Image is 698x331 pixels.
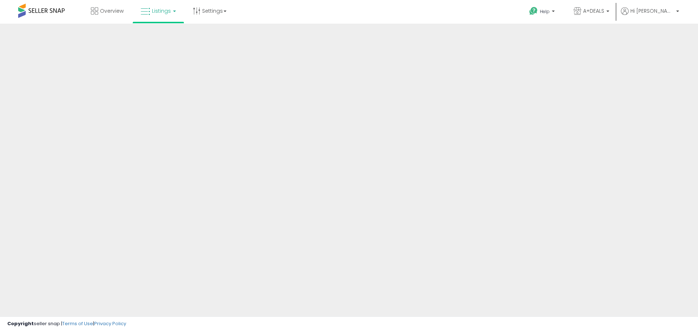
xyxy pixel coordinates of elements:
[529,7,538,16] i: Get Help
[523,1,562,24] a: Help
[7,320,34,327] strong: Copyright
[583,7,604,15] span: A+DEALS
[152,7,171,15] span: Listings
[100,7,124,15] span: Overview
[62,320,93,327] a: Terms of Use
[540,8,550,15] span: Help
[94,320,126,327] a: Privacy Policy
[621,7,679,24] a: Hi [PERSON_NAME]
[7,320,126,327] div: seller snap | |
[630,7,674,15] span: Hi [PERSON_NAME]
